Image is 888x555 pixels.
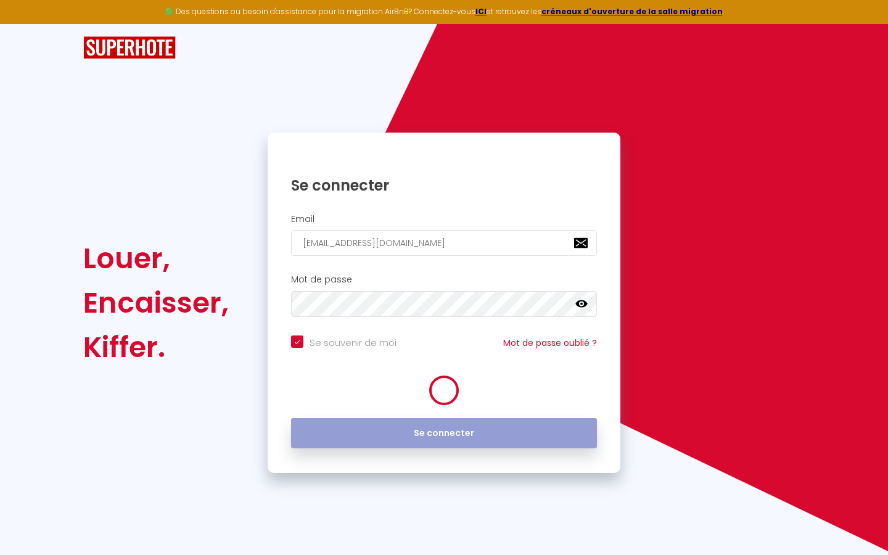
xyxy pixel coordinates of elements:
a: Mot de passe oublié ? [503,337,597,349]
button: Se connecter [291,418,597,449]
h1: Se connecter [291,176,597,195]
a: créneaux d'ouverture de la salle migration [541,6,723,17]
img: SuperHote logo [83,36,176,59]
div: Louer, [83,236,229,281]
a: ICI [475,6,487,17]
h2: Email [291,214,597,224]
div: Encaisser, [83,281,229,325]
h2: Mot de passe [291,274,597,285]
div: Kiffer. [83,325,229,369]
input: Ton Email [291,230,597,256]
button: Ouvrir le widget de chat LiveChat [10,5,47,42]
